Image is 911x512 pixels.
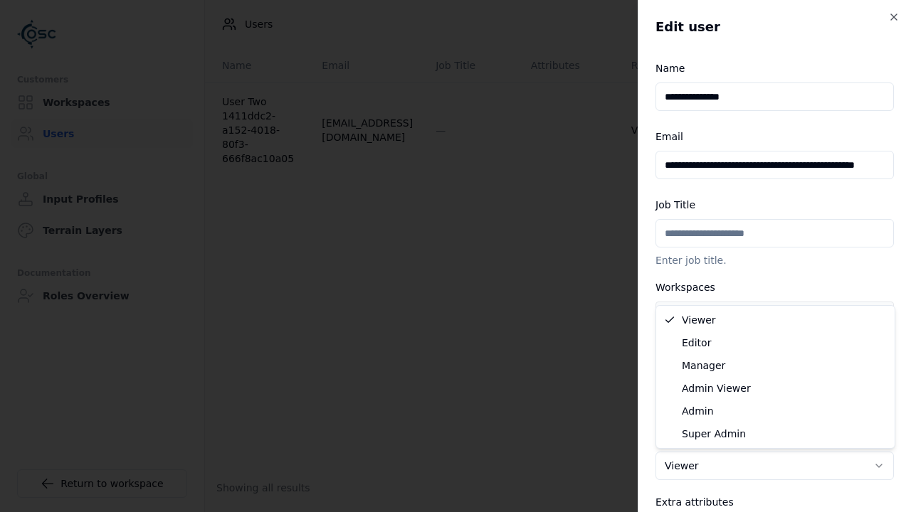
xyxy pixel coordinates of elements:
span: Admin Viewer [682,381,751,395]
span: Admin [682,404,714,418]
span: Super Admin [682,427,746,441]
span: Editor [682,336,711,350]
span: Manager [682,358,725,373]
span: Viewer [682,313,716,327]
